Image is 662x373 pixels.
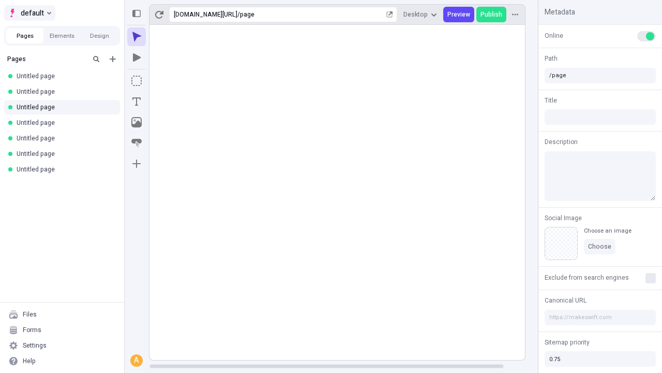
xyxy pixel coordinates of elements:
span: Sitemap priority [545,338,590,347]
div: Untitled page [17,103,112,111]
div: Untitled page [17,150,112,158]
span: Description [545,137,578,147]
input: https://makeswift.com [545,310,656,325]
div: Untitled page [17,88,112,96]
div: Files [23,310,37,319]
span: Desktop [403,10,428,19]
span: Online [545,31,563,40]
button: Text [127,92,146,111]
button: Choose [584,239,615,254]
span: Exclude from search engines [545,273,629,282]
button: Elements [43,28,81,44]
button: Box [127,71,146,90]
span: Preview [447,10,470,19]
div: Untitled page [17,134,112,142]
div: Untitled page [17,72,112,80]
button: Publish [476,7,506,22]
div: Untitled page [17,165,112,174]
span: Canonical URL [545,296,586,305]
button: Design [81,28,118,44]
div: Settings [23,341,47,350]
span: Social Image [545,213,582,223]
span: Choose [588,242,611,251]
button: Preview [443,7,474,22]
span: default [21,7,44,19]
div: [URL][DOMAIN_NAME] [174,10,237,19]
div: Help [23,357,36,365]
div: Choose an image [584,227,631,235]
button: Button [127,134,146,152]
div: Forms [23,326,41,334]
span: Path [545,54,558,63]
div: / [237,10,240,19]
button: Select site [4,5,55,21]
div: page [240,10,384,19]
div: A [131,355,142,366]
span: Title [545,96,557,105]
div: Pages [7,55,86,63]
button: Add new [107,53,119,65]
button: Desktop [399,7,441,22]
button: Image [127,113,146,132]
button: Pages [6,28,43,44]
div: Untitled page [17,119,112,127]
span: Publish [480,10,502,19]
